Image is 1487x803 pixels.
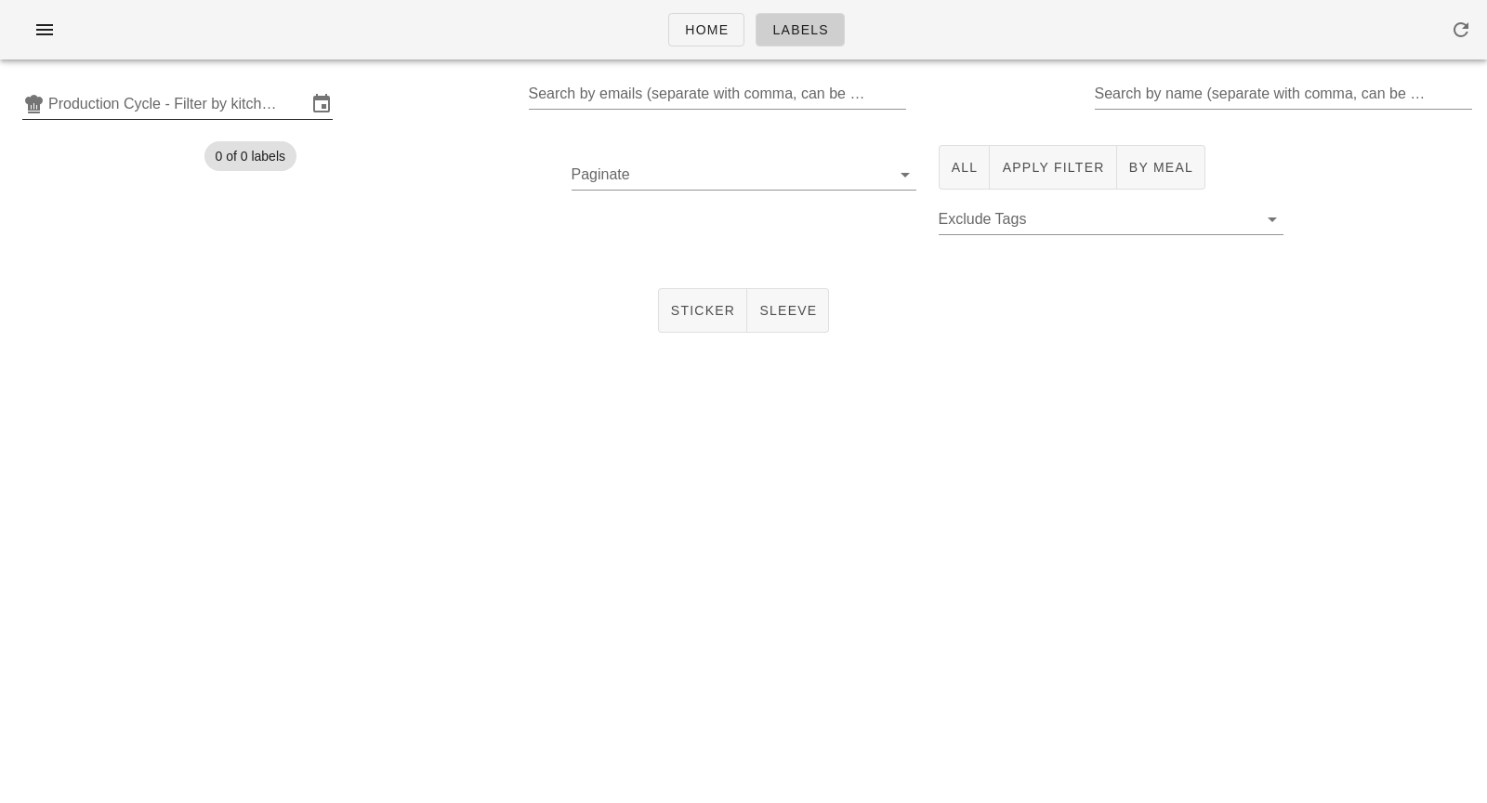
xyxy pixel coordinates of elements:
span: Sticker [670,303,736,318]
span: Home [684,22,729,37]
a: Labels [756,13,845,46]
span: 0 of 0 labels [216,141,286,171]
span: By Meal [1128,160,1193,175]
span: Apply Filter [1001,160,1104,175]
button: Sleeve [747,288,829,333]
div: Exclude Tags [939,204,1283,234]
button: Apply Filter [990,145,1116,190]
a: Home [668,13,744,46]
span: Labels [771,22,829,37]
div: Paginate [572,160,916,190]
span: All [951,160,979,175]
button: Sticker [658,288,748,333]
button: All [939,145,991,190]
button: By Meal [1117,145,1205,190]
span: Sleeve [758,303,817,318]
